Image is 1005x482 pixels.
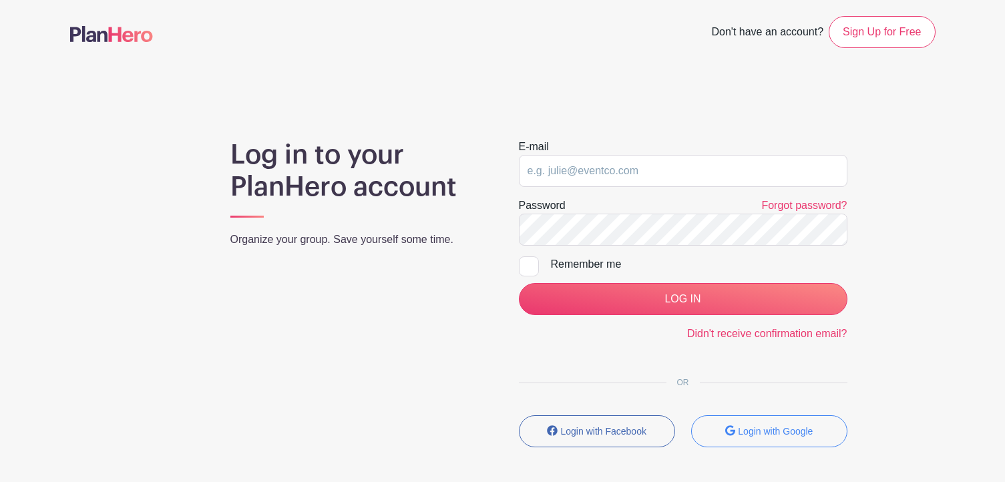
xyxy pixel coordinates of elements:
button: Login with Facebook [519,415,675,447]
label: E-mail [519,139,549,155]
a: Didn't receive confirmation email? [687,328,847,339]
span: OR [666,378,700,387]
img: logo-507f7623f17ff9eddc593b1ce0a138ce2505c220e1c5a4e2b4648c50719b7d32.svg [70,26,153,42]
h1: Log in to your PlanHero account [230,139,487,203]
a: Sign Up for Free [829,16,935,48]
span: Don't have an account? [711,19,823,48]
div: Remember me [551,256,847,272]
button: Login with Google [691,415,847,447]
p: Organize your group. Save yourself some time. [230,232,487,248]
small: Login with Google [738,426,813,437]
small: Login with Facebook [561,426,646,437]
a: Forgot password? [761,200,847,211]
input: e.g. julie@eventco.com [519,155,847,187]
label: Password [519,198,566,214]
input: LOG IN [519,283,847,315]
